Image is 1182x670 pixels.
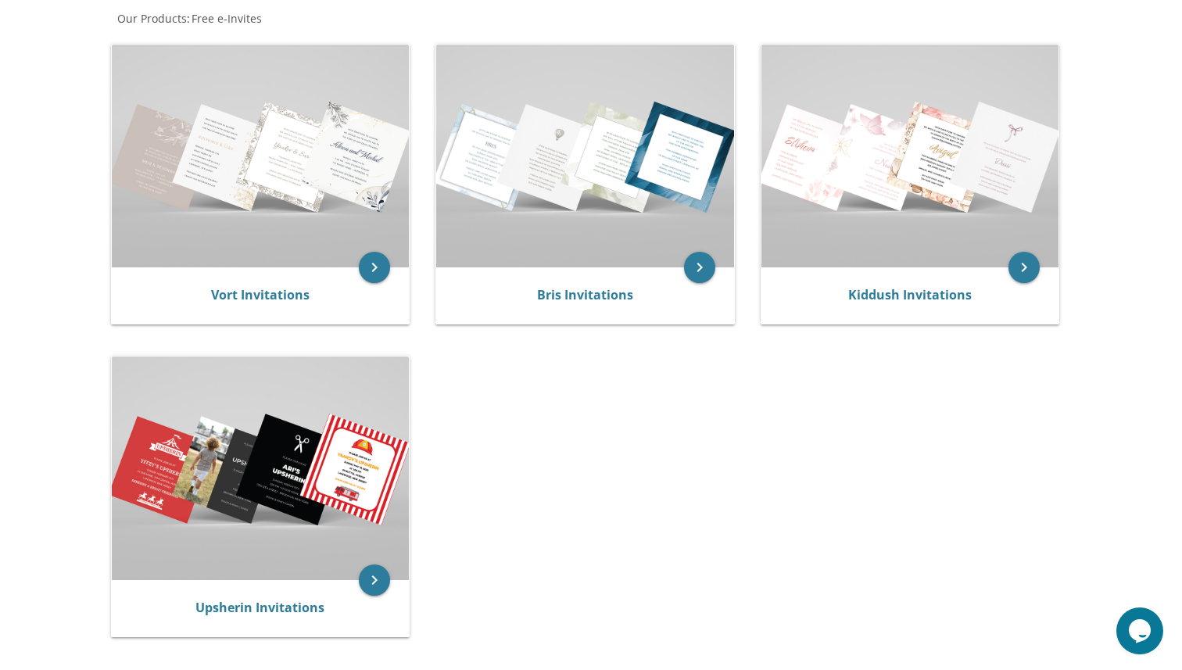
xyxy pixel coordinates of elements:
[436,45,734,267] img: Bris Invitations
[1116,607,1166,654] iframe: chat widget
[359,252,390,283] a: keyboard_arrow_right
[211,286,310,303] a: Vort Invitations
[112,356,410,579] img: Upsherin Invitations
[359,564,390,596] a: keyboard_arrow_right
[684,252,715,283] a: keyboard_arrow_right
[104,11,592,27] div: :
[116,11,187,26] a: Our Products
[761,45,1059,267] img: Kiddush Invitations
[848,286,972,303] a: Kiddush Invitations
[192,11,262,26] span: Free e-Invites
[190,11,262,26] a: Free e-Invites
[1008,252,1040,283] a: keyboard_arrow_right
[195,599,324,616] a: Upsherin Invitations
[537,286,633,303] a: Bris Invitations
[112,45,410,267] img: Vort Invitations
